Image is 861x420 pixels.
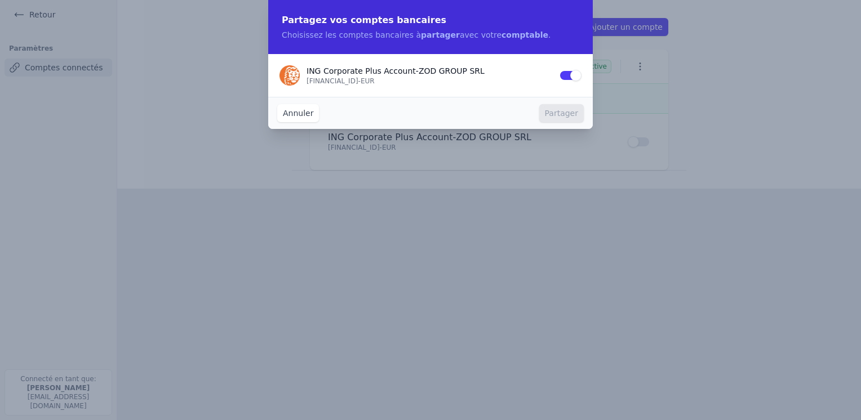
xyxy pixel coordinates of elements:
strong: partager [421,30,460,39]
button: Annuler [277,104,319,122]
h2: Partagez vos comptes bancaires [282,14,579,27]
p: ING Corporate Plus Account - ZOD GROUP SRL [307,65,552,77]
p: [FINANCIAL_ID] - EUR [307,77,552,86]
button: Partager [539,104,584,122]
strong: comptable [501,30,548,39]
p: Choisissez les comptes bancaires à avec votre . [282,29,579,41]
